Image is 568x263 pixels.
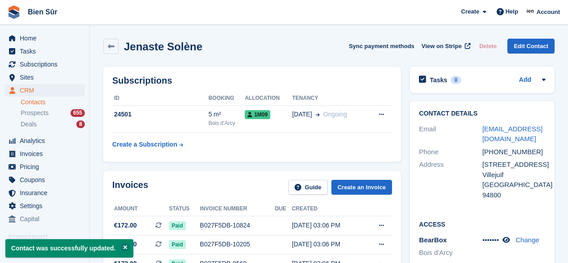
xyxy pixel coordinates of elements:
span: Tasks [20,45,74,58]
div: 94800 [482,190,546,201]
div: 8 [76,120,85,128]
span: Deals [21,120,37,129]
a: Add [519,75,531,85]
div: [STREET_ADDRESS] [482,160,546,170]
div: [PHONE_NUMBER] [482,147,546,157]
th: Booking [208,91,245,106]
div: 0 [451,76,461,84]
p: Contact was successfully updated. [5,239,133,258]
th: Due [275,202,292,216]
a: menu [4,213,85,225]
span: 1M09 [245,110,270,119]
div: Phone [419,147,482,157]
h2: Invoices [112,180,148,195]
span: Insurance [20,187,74,199]
th: ID [112,91,208,106]
div: B027F5DB-10824 [200,221,275,230]
a: menu [4,187,85,199]
div: 5 m² [208,110,245,119]
li: Bois d'Arcy [419,248,482,258]
div: 655 [70,109,85,117]
h2: Subscriptions [112,76,392,86]
span: Home [20,32,74,45]
a: menu [4,45,85,58]
th: Status [169,202,200,216]
span: Coupons [20,174,74,186]
th: Amount [112,202,169,216]
span: Storefront [8,233,89,242]
a: menu [4,147,85,160]
div: [GEOGRAPHIC_DATA] [482,180,546,190]
div: 24501 [112,110,208,119]
span: Paid [169,240,185,249]
div: Email [419,124,482,144]
a: Bien Sûr [24,4,61,19]
span: Paid [169,221,185,230]
button: Delete [476,39,500,53]
a: menu [4,160,85,173]
a: Edit Contact [507,39,555,53]
span: Capital [20,213,74,225]
h2: Contact Details [419,110,546,117]
span: Prospects [21,109,48,117]
span: €172.00 [114,221,137,230]
div: Villejuif [482,170,546,180]
div: Address [419,160,482,200]
th: Created [292,202,364,216]
img: Asmaa Habri [526,7,535,16]
th: Tenancy [292,91,367,106]
a: View on Stripe [418,39,472,53]
a: Prospects 655 [21,108,85,118]
a: menu [4,32,85,45]
a: Guide [288,180,328,195]
span: BearBox [419,236,447,244]
span: Account [537,8,560,17]
span: Subscriptions [20,58,74,71]
h2: Tasks [430,76,447,84]
div: [DATE] 03:06 PM [292,240,364,249]
span: Invoices [20,147,74,160]
a: Create a Subscription [112,136,183,153]
span: Create [461,7,479,16]
span: Ongoing [323,111,347,118]
a: menu [4,71,85,84]
button: Sync payment methods [349,39,414,53]
span: €172.00 [114,240,137,249]
div: Create a Subscription [112,140,177,149]
span: Pricing [20,160,74,173]
h2: Jenaste Solène [124,40,203,53]
a: Change [515,236,539,244]
a: Create an Invoice [331,180,392,195]
span: Help [506,7,518,16]
a: menu [4,58,85,71]
div: B027F5DB-10205 [200,240,275,249]
a: Contacts [21,98,85,107]
a: menu [4,174,85,186]
a: menu [4,84,85,97]
span: View on Stripe [422,42,462,51]
span: CRM [20,84,74,97]
th: Invoice number [200,202,275,216]
span: Analytics [20,134,74,147]
a: menu [4,134,85,147]
div: Bois d'Arcy [208,119,245,127]
span: [DATE] [292,110,312,119]
div: [DATE] 03:06 PM [292,221,364,230]
th: Allocation [245,91,292,106]
h2: Access [419,219,546,228]
span: Settings [20,200,74,212]
img: stora-icon-8386f47178a22dfd0bd8f6a31ec36ba5ce8667c1dd55bd0f319d3a0aa187defe.svg [7,5,21,19]
a: [EMAIL_ADDRESS][DOMAIN_NAME] [482,125,542,143]
span: Sites [20,71,74,84]
a: menu [4,200,85,212]
span: ••••••• [482,236,499,244]
a: Deals 8 [21,120,85,129]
